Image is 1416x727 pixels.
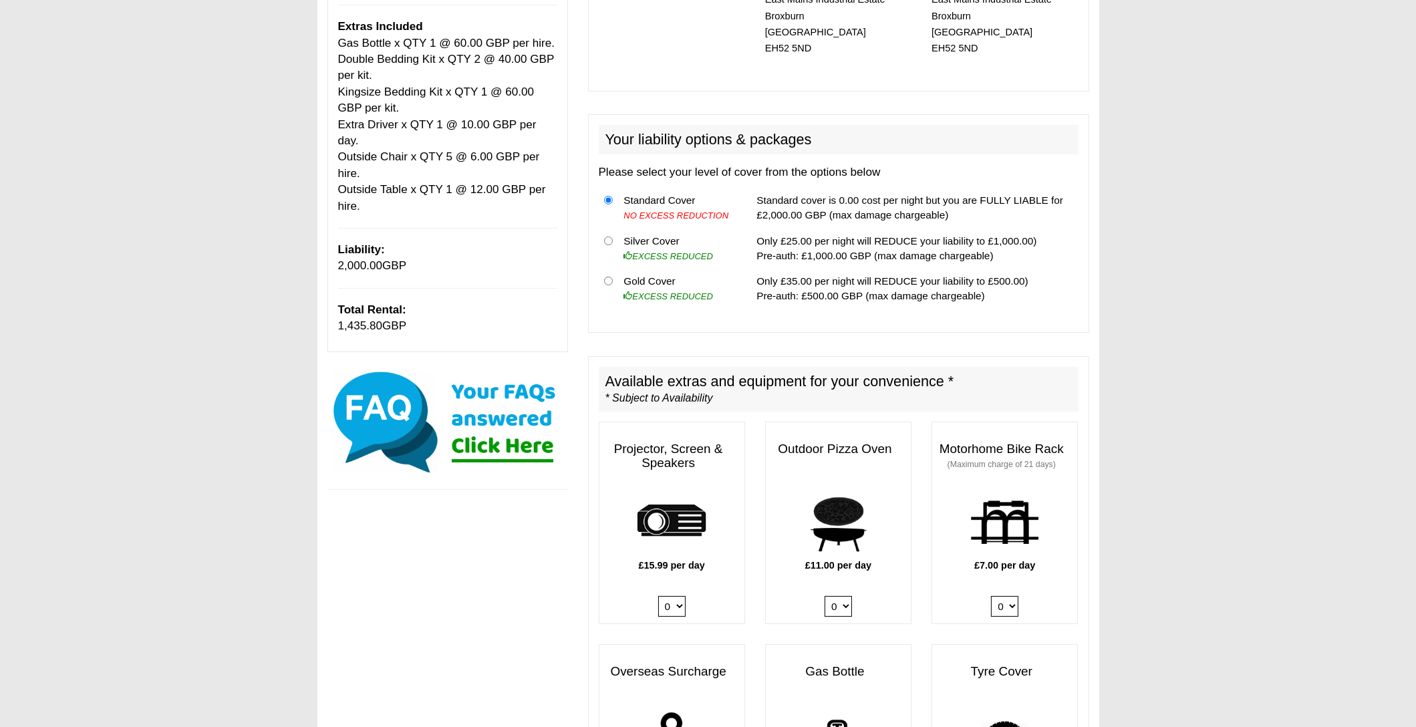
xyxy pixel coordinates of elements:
[338,37,555,212] span: Gas Bottle x QTY 1 @ 60.00 GBP per hire. Double Bedding Kit x QTY 2 @ 40.00 GBP per kit. Kingsize...
[605,392,713,404] i: * Subject to Availability
[968,486,1041,559] img: bike-rack.png
[338,242,557,275] p: GBP
[932,436,1077,477] h3: Motorhome Bike Rack
[599,367,1079,412] h2: Available extras and equipment for your convenience *
[623,251,713,261] i: EXCESS REDUCED
[766,436,911,463] h3: Outdoor Pizza Oven
[618,228,737,269] td: Silver Cover
[805,560,871,571] b: £11.00 per day
[639,560,705,571] b: £15.99 per day
[802,486,875,559] img: pizza.png
[599,658,744,686] h3: Overseas Surcharge
[751,269,1078,309] td: Only £35.00 per night will REDUCE your liability to £500.00) Pre-auth: £500.00 GBP (max damage ch...
[974,560,1035,571] b: £7.00 per day
[948,460,1056,469] small: (Maximum charge of 21 days)
[338,303,406,316] b: Total Rental:
[623,291,713,301] i: EXCESS REDUCED
[599,164,1079,180] p: Please select your level of cover from the options below
[766,658,911,686] h3: Gas Bottle
[599,125,1079,154] h2: Your liability options & packages
[751,228,1078,269] td: Only £25.00 per night will REDUCE your liability to £1,000.00) Pre-auth: £1,000.00 GBP (max damag...
[751,188,1078,229] td: Standard cover is 0.00 cost per night but you are FULLY LIABLE for £2,000.00 GBP (max damage char...
[932,658,1077,686] h3: Tyre Cover
[338,302,557,335] p: GBP
[338,243,385,256] b: Liability:
[599,436,744,477] h3: Projector, Screen & Speakers
[618,269,737,309] td: Gold Cover
[338,259,383,272] span: 2,000.00
[623,210,728,221] i: NO EXCESS REDUCTION
[635,486,708,559] img: projector.png
[618,188,737,229] td: Standard Cover
[338,20,423,33] b: Extras Included
[327,369,568,476] img: Click here for our most common FAQs
[338,319,383,332] span: 1,435.80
